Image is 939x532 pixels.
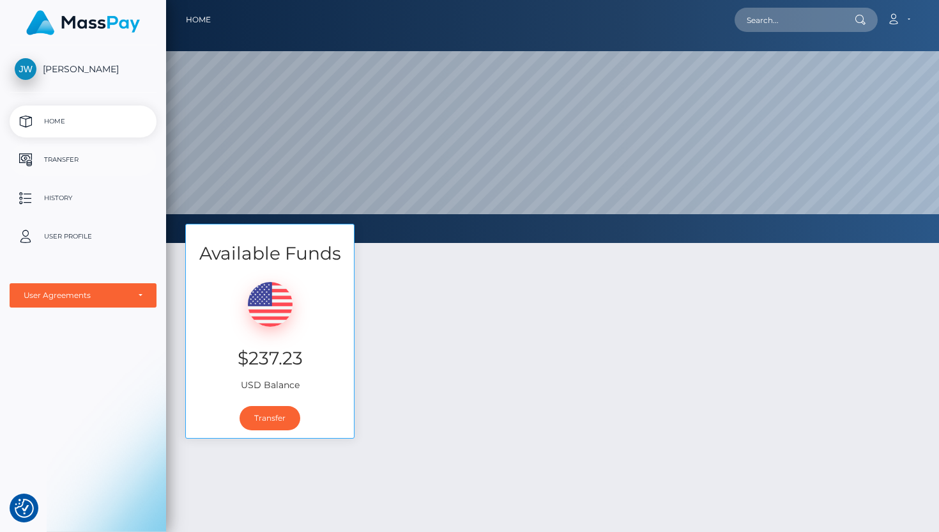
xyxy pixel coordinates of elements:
[26,10,140,35] img: MassPay
[15,112,151,131] p: Home
[24,290,128,301] div: User Agreements
[10,63,156,75] span: [PERSON_NAME]
[195,346,344,371] h3: $237.23
[15,499,34,518] button: Consent Preferences
[186,266,354,398] div: USD Balance
[15,499,34,518] img: Revisit consent button
[248,282,293,327] img: USD.png
[10,221,156,253] a: User Profile
[10,182,156,214] a: History
[10,106,156,137] a: Home
[15,189,151,208] p: History
[15,150,151,169] p: Transfer
[10,144,156,176] a: Transfer
[186,6,211,33] a: Home
[186,241,354,266] h3: Available Funds
[240,406,300,430] a: Transfer
[10,283,156,308] button: User Agreements
[15,227,151,246] p: User Profile
[735,8,855,32] input: Search...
